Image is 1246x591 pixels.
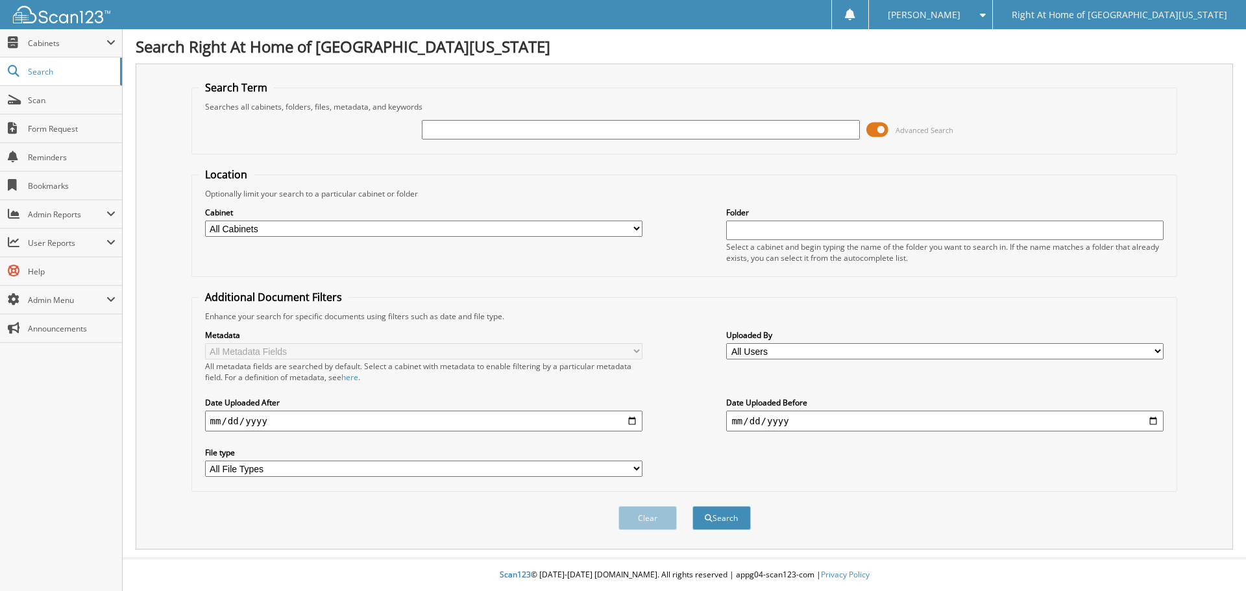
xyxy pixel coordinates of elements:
label: Date Uploaded Before [726,397,1164,408]
input: end [726,411,1164,431]
img: scan123-logo-white.svg [13,6,110,23]
input: start [205,411,642,431]
div: Optionally limit your search to a particular cabinet or folder [199,188,1171,199]
span: Bookmarks [28,180,116,191]
span: Announcements [28,323,116,334]
label: Metadata [205,330,642,341]
button: Clear [618,506,677,530]
span: Admin Menu [28,295,106,306]
iframe: Chat Widget [1181,529,1246,591]
legend: Location [199,167,254,182]
label: Folder [726,207,1164,218]
span: [PERSON_NAME] [888,11,960,19]
label: Uploaded By [726,330,1164,341]
span: Admin Reports [28,209,106,220]
span: Search [28,66,114,77]
div: Select a cabinet and begin typing the name of the folder you want to search in. If the name match... [726,241,1164,263]
a: Privacy Policy [821,569,870,580]
legend: Additional Document Filters [199,290,348,304]
label: Date Uploaded After [205,397,642,408]
div: © [DATE]-[DATE] [DOMAIN_NAME]. All rights reserved | appg04-scan123-com | [123,559,1246,591]
div: All metadata fields are searched by default. Select a cabinet with metadata to enable filtering b... [205,361,642,383]
span: Scan123 [500,569,531,580]
legend: Search Term [199,80,274,95]
a: here [341,372,358,383]
span: Help [28,266,116,277]
h1: Search Right At Home of [GEOGRAPHIC_DATA][US_STATE] [136,36,1233,57]
div: Searches all cabinets, folders, files, metadata, and keywords [199,101,1171,112]
span: Cabinets [28,38,106,49]
span: Form Request [28,123,116,134]
label: File type [205,447,642,458]
span: Right At Home of [GEOGRAPHIC_DATA][US_STATE] [1012,11,1227,19]
button: Search [692,506,751,530]
span: Reminders [28,152,116,163]
span: Scan [28,95,116,106]
div: Enhance your search for specific documents using filters such as date and file type. [199,311,1171,322]
label: Cabinet [205,207,642,218]
span: User Reports [28,237,106,248]
span: Advanced Search [896,125,953,135]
